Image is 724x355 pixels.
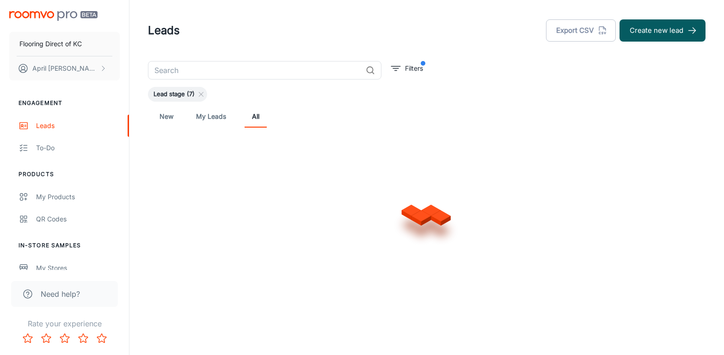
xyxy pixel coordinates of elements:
div: Lead stage (7) [148,87,207,102]
button: Rate 5 star [92,329,111,348]
input: Search [148,61,362,80]
button: Flooring Direct of KC [9,32,120,56]
div: To-do [36,143,120,153]
button: Rate 3 star [55,329,74,348]
p: Filters [405,63,423,73]
h1: Leads [148,22,180,39]
p: Flooring Direct of KC [19,39,82,49]
p: Rate your experience [7,318,122,329]
span: Lead stage (7) [148,90,200,99]
div: Leads [36,121,120,131]
span: Need help? [41,288,80,300]
button: Rate 1 star [18,329,37,348]
div: QR Codes [36,214,120,224]
button: Rate 4 star [74,329,92,348]
button: filter [389,61,425,76]
button: Rate 2 star [37,329,55,348]
button: April [PERSON_NAME] [9,56,120,80]
div: My Stores [36,263,120,273]
button: Export CSV [546,19,616,42]
a: All [245,105,267,128]
a: My Leads [196,105,226,128]
p: April [PERSON_NAME] [32,63,98,73]
a: New [155,105,178,128]
button: Create new lead [620,19,706,42]
img: Roomvo PRO Beta [9,11,98,21]
div: My Products [36,192,120,202]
